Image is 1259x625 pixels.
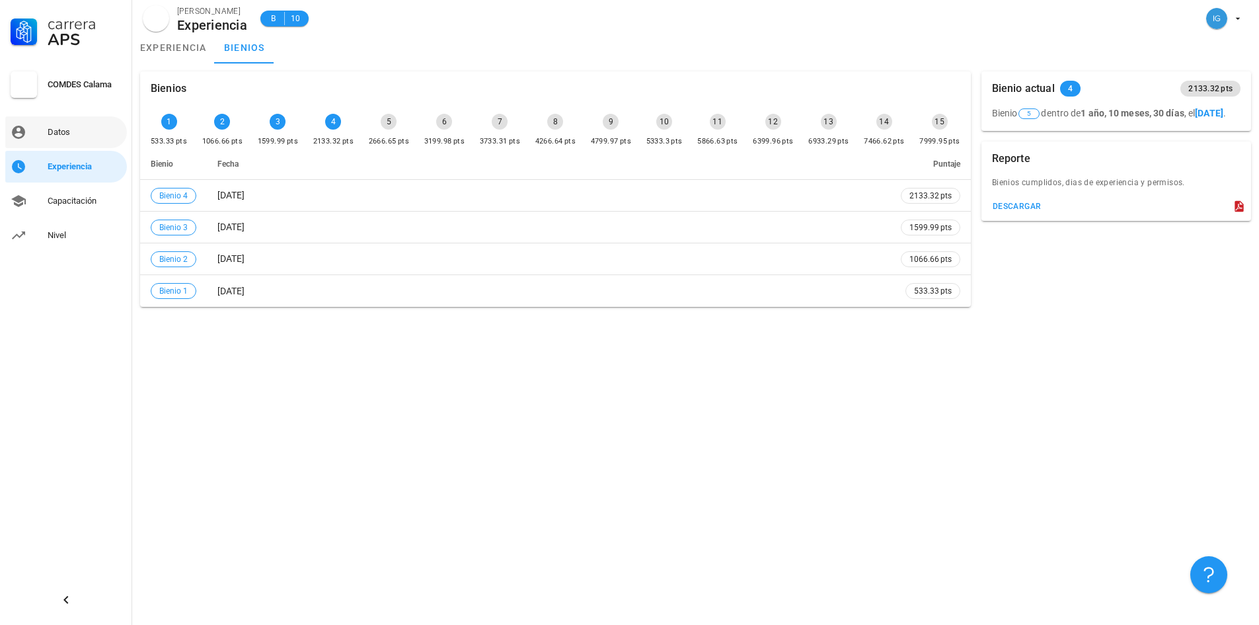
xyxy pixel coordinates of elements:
div: Datos [48,127,122,138]
div: 7466.62 pts [864,135,904,148]
span: Bienio 2 [159,252,188,267]
div: 3 [270,114,286,130]
div: 7999.95 pts [919,135,960,148]
a: bienios [215,32,274,63]
span: Bienio [151,159,173,169]
span: [DATE] [217,253,245,264]
span: el . [1188,108,1226,118]
div: Reporte [992,142,1030,176]
span: B [268,12,279,25]
div: 9 [603,114,619,130]
div: 3733.31 pts [480,135,520,148]
span: 1599.99 pts [909,221,952,234]
div: 14 [876,114,892,130]
span: Bienio 4 [159,188,188,203]
a: experiencia [132,32,215,63]
div: COMDES Calama [48,79,122,90]
div: 8 [547,114,563,130]
div: Bienios [151,71,186,106]
div: 12 [765,114,781,130]
div: 4799.97 pts [591,135,631,148]
span: Fecha [217,159,239,169]
span: Bienio dentro de , [992,108,1186,118]
span: Bienio 3 [159,220,188,235]
div: 5866.63 pts [697,135,738,148]
a: Capacitación [5,185,127,217]
a: Datos [5,116,127,148]
div: Nivel [48,230,122,241]
div: Experiencia [177,18,247,32]
div: 2 [214,114,230,130]
div: 10 [656,114,672,130]
div: descargar [992,202,1042,211]
div: 5333.3 pts [646,135,683,148]
div: 15 [932,114,948,130]
div: 6933.29 pts [808,135,849,148]
span: Bienio 1 [159,284,188,298]
div: 3199.98 pts [424,135,465,148]
b: [DATE] [1195,108,1223,118]
div: 7 [492,114,508,130]
span: 5 [1027,109,1031,118]
div: [PERSON_NAME] [177,5,247,18]
a: Experiencia [5,151,127,183]
b: 1 año, 10 meses, 30 días [1081,108,1184,118]
a: Nivel [5,220,127,251]
span: 10 [290,12,301,25]
div: 533.33 pts [151,135,187,148]
div: 11 [710,114,726,130]
span: [DATE] [217,222,245,232]
span: 533.33 pts [914,284,952,298]
span: 1066.66 pts [909,253,952,266]
div: 1066.66 pts [202,135,243,148]
div: 2666.65 pts [369,135,409,148]
div: Experiencia [48,161,122,172]
div: Bienios cumplidos, dias de experiencia y permisos. [981,176,1251,197]
div: 1 [161,114,177,130]
th: Fecha [207,148,890,180]
div: 13 [821,114,837,130]
th: Puntaje [890,148,971,180]
span: Puntaje [933,159,960,169]
div: APS [48,32,122,48]
div: 4266.64 pts [535,135,576,148]
div: avatar [143,5,169,32]
div: Carrera [48,16,122,32]
span: 2133.32 pts [909,189,952,202]
div: 2133.32 pts [313,135,354,148]
div: Capacitación [48,196,122,206]
th: Bienio [140,148,207,180]
div: 6399.96 pts [753,135,793,148]
div: Bienio actual [992,71,1055,106]
div: 4 [325,114,341,130]
div: avatar [1206,8,1227,29]
span: 4 [1068,81,1073,97]
span: 2133.32 pts [1188,81,1233,97]
div: 1599.99 pts [258,135,298,148]
span: [DATE] [217,286,245,296]
span: [DATE] [217,190,245,200]
div: 5 [381,114,397,130]
button: descargar [987,197,1047,216]
div: 6 [436,114,452,130]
